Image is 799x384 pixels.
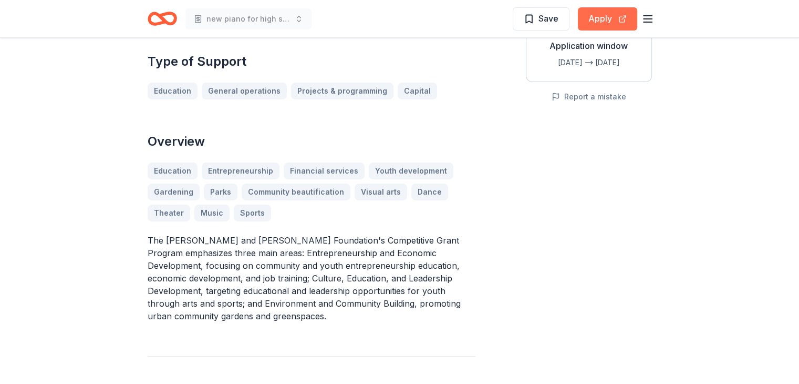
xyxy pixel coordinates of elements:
div: [DATE] [595,56,643,69]
a: Capital [398,83,437,99]
div: [DATE] [535,56,583,69]
span: new piano for high school [206,13,290,25]
h2: Overview [148,133,475,150]
a: Projects & programming [291,83,393,99]
h2: Type of Support [148,53,475,70]
button: Apply [578,7,637,31]
a: General operations [202,83,287,99]
button: Report a mistake [552,90,626,103]
button: Save [513,7,569,31]
a: Home [148,6,177,31]
div: Application window [535,39,643,52]
button: new piano for high school [185,8,312,29]
span: Save [538,12,558,25]
p: The [PERSON_NAME] and [PERSON_NAME] Foundation's Competitive Grant Program emphasizes three main ... [148,234,475,322]
a: Education [148,83,198,99]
